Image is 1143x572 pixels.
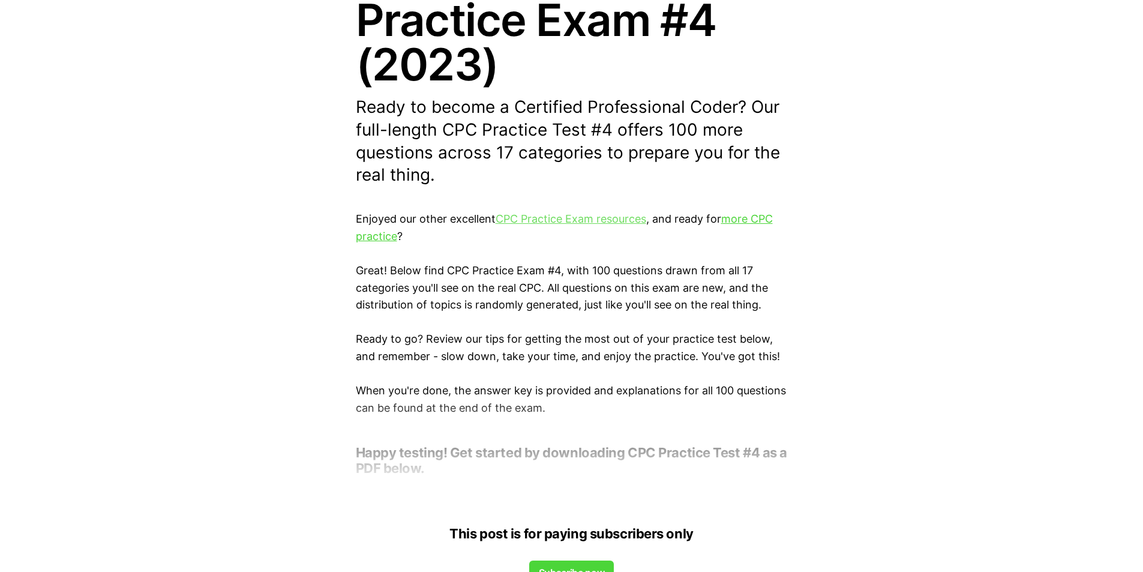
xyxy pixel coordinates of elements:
p: When you're done, the answer key is provided and explanations for all 100 questions can be found ... [356,382,788,417]
a: CPC Practice Exam resources [496,212,646,225]
h4: This post is for paying subscribers only [356,526,788,541]
p: Great! Below find CPC Practice Exam #4, with 100 questions drawn from all 17 categories you'll se... [356,262,788,314]
a: more CPC practice [356,212,773,242]
p: Ready to become a Certified Professional Coder? Our full-length CPC Practice Test #4 offers 100 m... [356,96,788,187]
p: Ready to go? Review our tips for getting the most out of your practice test below, and remember -... [356,331,788,366]
p: Enjoyed our other excellent , and ready for ? [356,211,788,245]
